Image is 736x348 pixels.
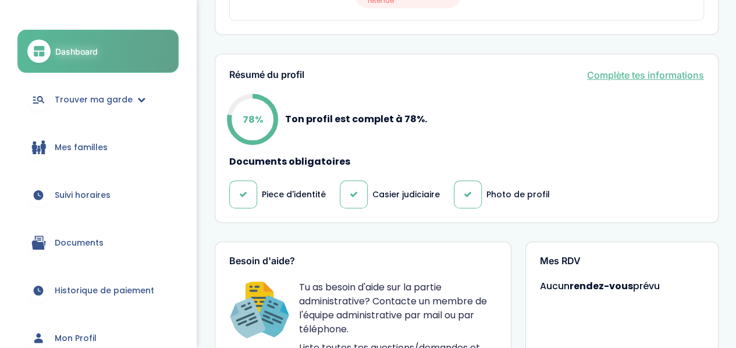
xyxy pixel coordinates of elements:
a: Mes familles [17,126,179,168]
a: Complète tes informations [587,68,704,82]
span: Mon Profil [55,332,97,345]
p: Photo de profil [486,189,550,201]
img: Happiness Officer [229,280,290,341]
p: 78% [243,112,263,126]
a: Suivi horaires [17,174,179,216]
span: Aucun prévu [540,279,660,293]
span: Documents [55,237,104,249]
h3: Besoin d'aide? [229,256,497,267]
p: Tu as besoin d'aide sur la partie administrative? Contacte un membre de l'équipe administrative p... [299,280,497,336]
span: Suivi horaires [55,189,111,201]
span: Trouver ma garde [55,94,133,106]
strong: rendez-vous [570,279,633,293]
h3: Résumé du profil [229,70,304,80]
a: Trouver ma garde [17,79,179,120]
span: Mes familles [55,141,108,154]
p: Ton profil est complet à 78%. [285,112,427,126]
span: Historique de paiement [55,285,154,297]
h3: Mes RDV [540,256,704,267]
p: Piece d'identité [262,189,326,201]
a: Documents [17,222,179,264]
span: Dashboard [55,45,98,58]
h4: Documents obligatoires [229,157,704,167]
p: Casier judiciaire [372,189,440,201]
a: Historique de paiement [17,269,179,311]
a: Dashboard [17,30,179,73]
